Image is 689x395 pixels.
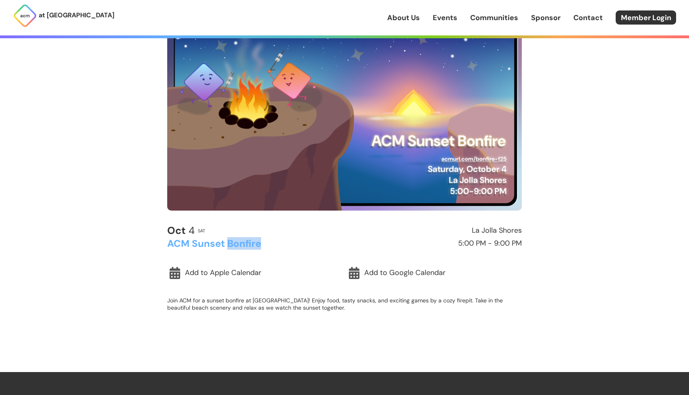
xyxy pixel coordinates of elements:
[348,227,522,235] h2: La Jolla Shores
[167,11,522,211] img: Event Cover Photo
[433,12,457,23] a: Events
[616,10,676,25] a: Member Login
[198,228,205,233] h2: Sat
[167,264,342,282] a: Add to Apple Calendar
[167,238,341,249] h2: ACM Sunset Bonfire
[39,10,114,21] p: at [GEOGRAPHIC_DATA]
[348,240,522,248] h2: 5:00 PM - 9:00 PM
[13,4,37,28] img: ACM Logo
[470,12,518,23] a: Communities
[13,4,114,28] a: at [GEOGRAPHIC_DATA]
[387,12,420,23] a: About Us
[531,12,560,23] a: Sponsor
[573,12,603,23] a: Contact
[347,264,522,282] a: Add to Google Calendar
[167,225,195,236] h2: 4
[167,297,522,311] p: Join ACM for a sunset bonfire at [GEOGRAPHIC_DATA]! Enjoy food, tasty snacks, and exciting games ...
[167,224,186,237] b: Oct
